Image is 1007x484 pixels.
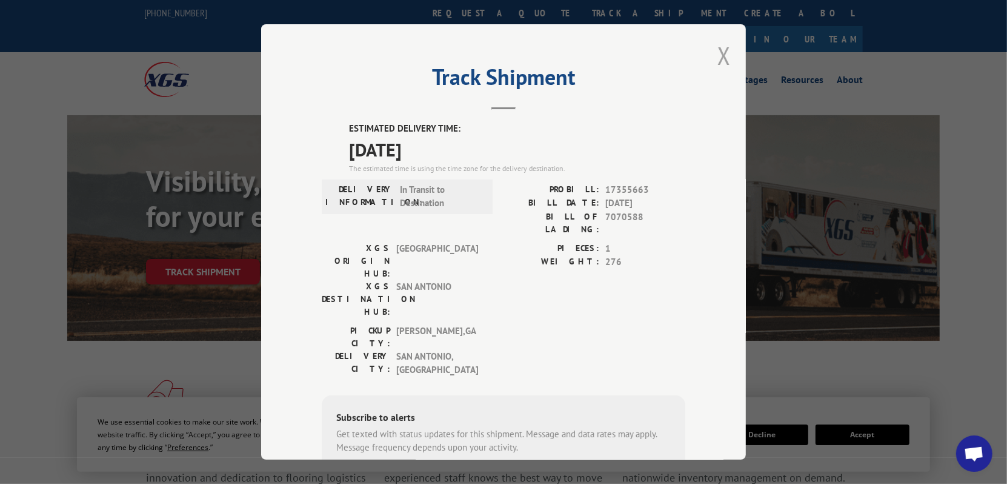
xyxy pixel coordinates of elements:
[503,183,599,197] label: PROBILL:
[396,349,478,377] span: SAN ANTONIO , [GEOGRAPHIC_DATA]
[349,135,685,163] span: [DATE]
[605,241,685,255] span: 1
[605,183,685,197] span: 17355663
[336,427,671,454] div: Get texted with status updates for this shipment. Message and data rates may apply. Message frequ...
[336,409,671,427] div: Subscribe to alerts
[396,241,478,280] span: [GEOGRAPHIC_DATA]
[325,183,394,210] label: DELIVERY INFORMATION:
[396,324,478,349] span: [PERSON_NAME] , GA
[605,210,685,235] span: 7070588
[956,435,992,472] div: Open chat
[400,183,482,210] span: In Transit to Destination
[717,39,731,72] button: Close modal
[503,197,599,210] label: BILL DATE:
[503,210,599,235] label: BILL OF LADING:
[349,122,685,136] label: ESTIMATED DELIVERY TIME:
[605,197,685,210] span: [DATE]
[503,241,599,255] label: PIECES:
[322,324,390,349] label: PICKUP CITY:
[322,349,390,377] label: DELIVERY CITY:
[349,163,685,173] div: The estimated time is using the time zone for the delivery destination.
[322,241,390,280] label: XGS ORIGIN HUB:
[322,280,390,318] label: XGS DESTINATION HUB:
[322,69,685,92] h2: Track Shipment
[396,280,478,318] span: SAN ANTONIO
[605,255,685,269] span: 276
[503,255,599,269] label: WEIGHT:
